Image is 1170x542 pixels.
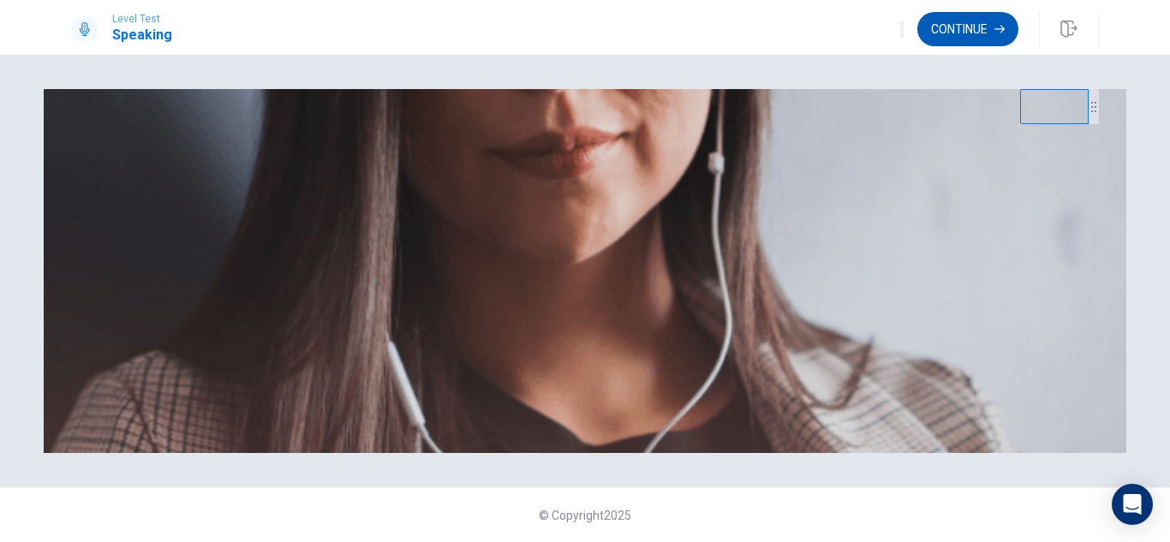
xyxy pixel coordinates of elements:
[112,13,172,25] span: Level Test
[539,509,631,522] span: © Copyright 2025
[112,25,172,45] h1: Speaking
[1112,484,1153,525] div: Open Intercom Messenger
[44,89,1126,453] img: speaking intro
[917,12,1018,46] button: Continue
